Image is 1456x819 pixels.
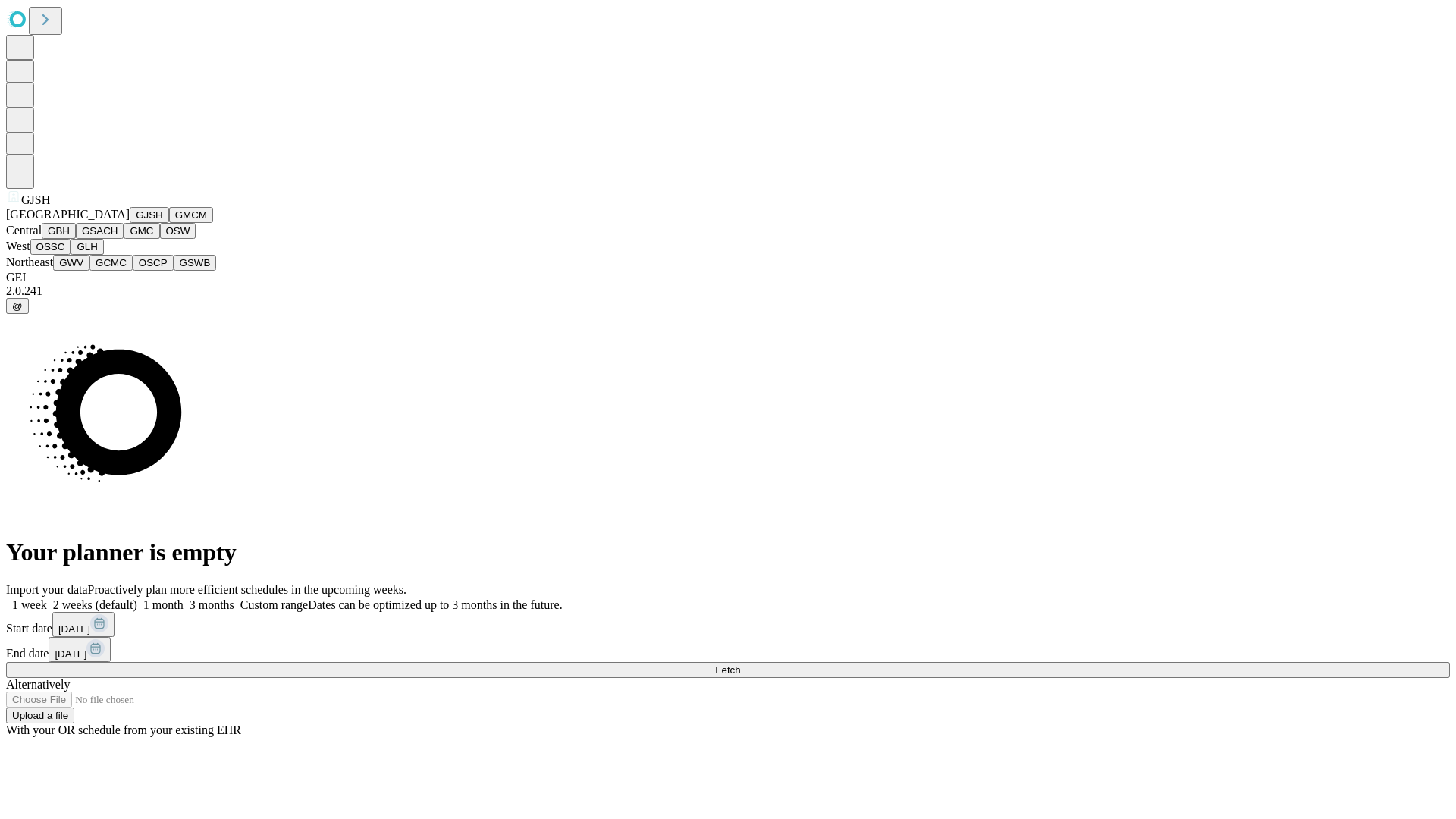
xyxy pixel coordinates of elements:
[88,583,406,596] span: Proactively plan more efficient schedules in the upcoming weeks.
[6,271,1450,284] div: GEI
[30,239,71,255] button: OSSC
[6,708,74,723] button: Upload a file
[52,612,115,637] button: [DATE]
[6,538,1450,566] h1: Your planner is empty
[6,208,130,221] span: [GEOGRAPHIC_DATA]
[6,284,1450,298] div: 2.0.241
[6,723,241,736] span: With your OR schedule from your existing EHR
[160,223,196,239] button: OSW
[6,678,70,691] span: Alternatively
[124,223,159,239] button: GMC
[58,623,90,635] span: [DATE]
[21,193,50,206] span: GJSH
[55,648,86,660] span: [DATE]
[12,300,23,312] span: @
[53,255,89,271] button: GWV
[6,637,1450,662] div: End date
[240,598,308,611] span: Custom range
[6,298,29,314] button: @
[49,637,111,662] button: [DATE]
[6,224,42,237] span: Central
[190,598,234,611] span: 3 months
[76,223,124,239] button: GSACH
[130,207,169,223] button: GJSH
[6,256,53,268] span: Northeast
[174,255,217,271] button: GSWB
[143,598,184,611] span: 1 month
[6,583,88,596] span: Import your data
[71,239,103,255] button: GLH
[308,598,562,611] span: Dates can be optimized up to 3 months in the future.
[169,207,213,223] button: GMCM
[133,255,174,271] button: OSCP
[715,664,740,676] span: Fetch
[53,598,137,611] span: 2 weeks (default)
[42,223,76,239] button: GBH
[89,255,133,271] button: GCMC
[6,240,30,253] span: West
[6,612,1450,637] div: Start date
[6,662,1450,678] button: Fetch
[12,598,47,611] span: 1 week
